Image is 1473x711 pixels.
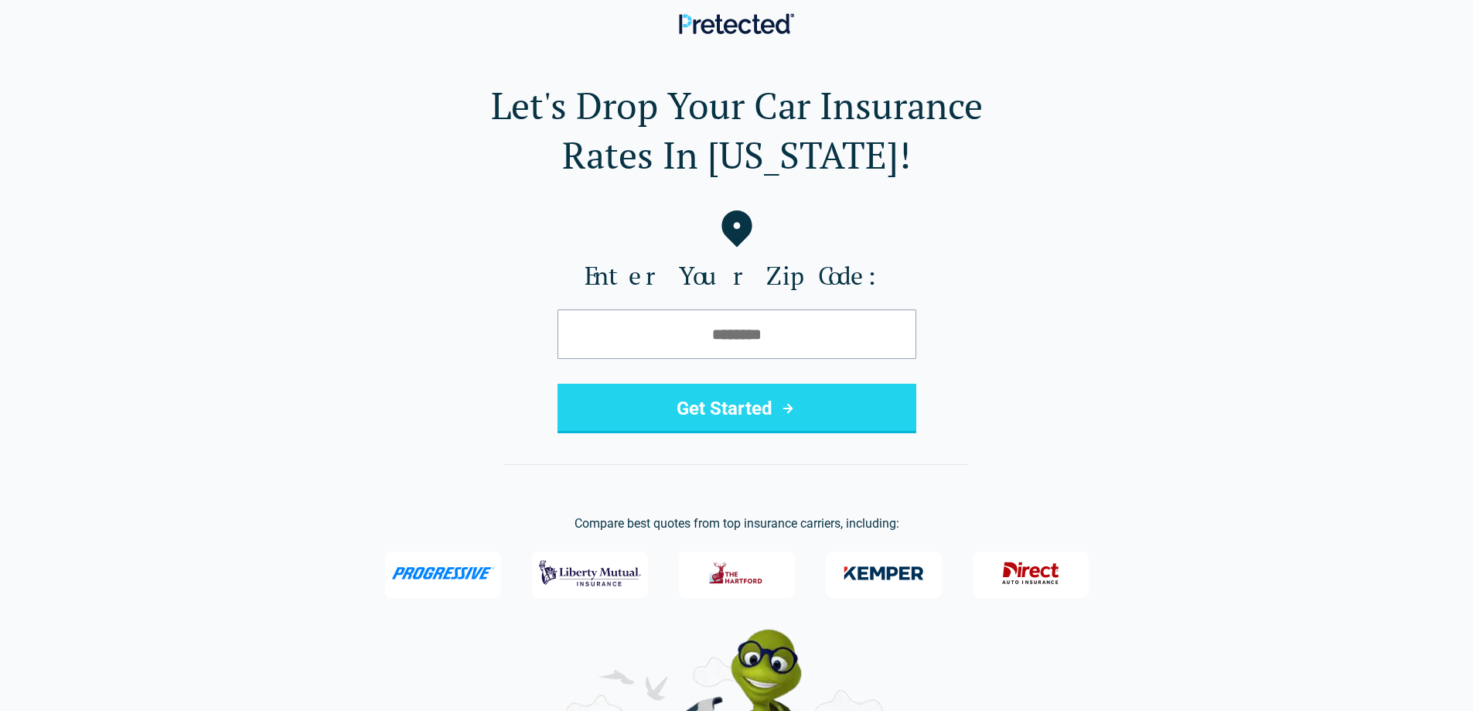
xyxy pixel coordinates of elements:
p: Compare best quotes from top insurance carriers, including: [25,514,1448,533]
img: Pretected [679,13,794,34]
button: Get Started [557,384,916,433]
img: The Hartford [699,553,775,593]
img: Liberty Mutual [539,553,641,593]
label: Enter Your Zip Code: [25,260,1448,291]
img: Direct General [993,553,1069,593]
h1: Let's Drop Your Car Insurance Rates In [US_STATE]! [25,80,1448,179]
img: Kemper [833,553,935,593]
img: Progressive [391,567,495,579]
